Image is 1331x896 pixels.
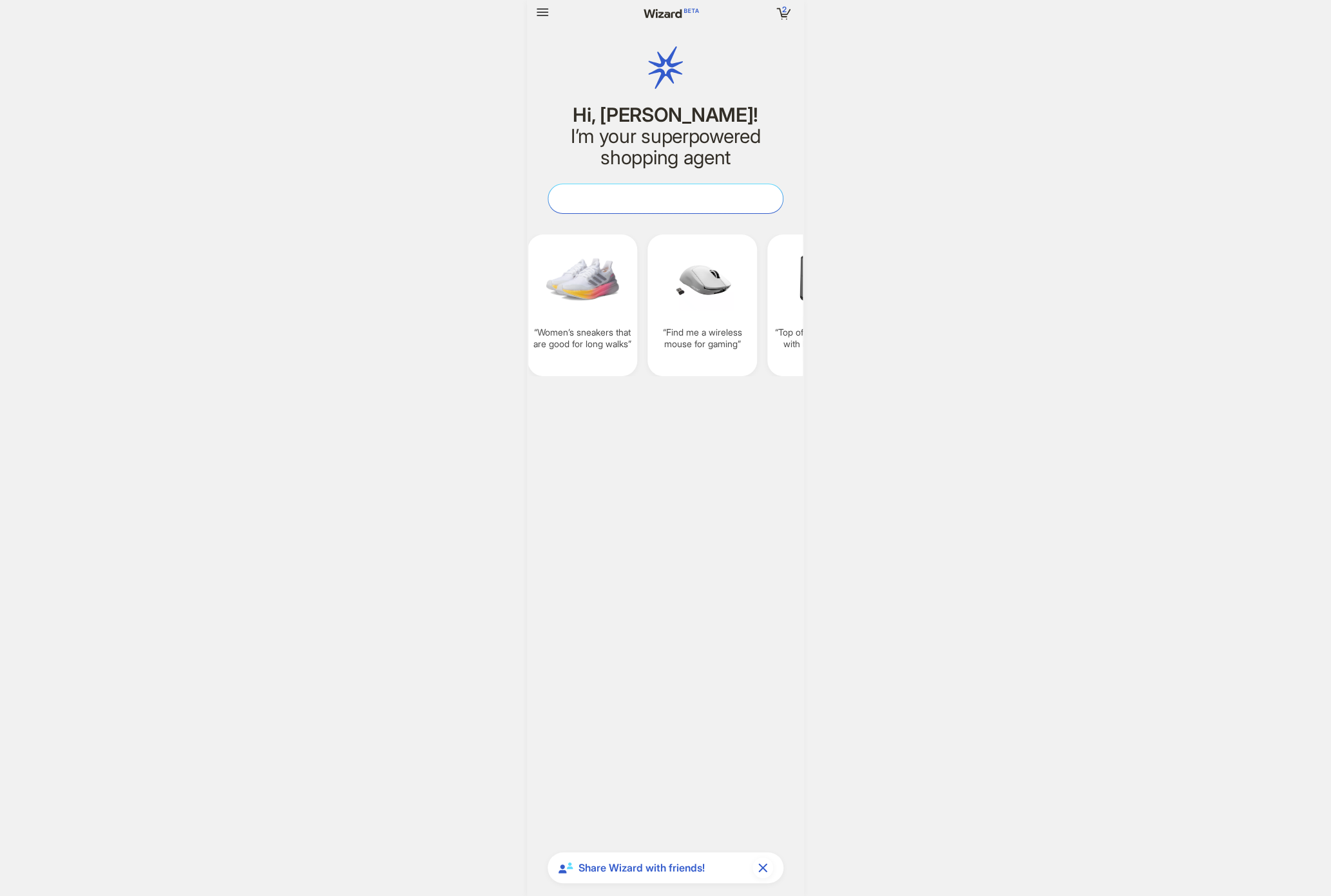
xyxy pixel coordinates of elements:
[533,327,632,350] q: Women’s sneakers that are good for long walks
[533,242,632,316] img: Women's%20sneakers%20that%20are%20good%20for%20long%20walks-b9091598.png
[579,861,747,875] span: Share Wizard with friends!
[782,5,787,14] span: 2
[548,104,783,126] h1: Hi, [PERSON_NAME]!
[653,242,752,316] img: Find%20me%20a%20wireless%20mouse%20for%20gaming-715c5ba0.png
[767,234,877,376] div: Top of the line air fryer with large capacity
[548,126,783,168] h2: I’m your superpowered shopping agent
[772,242,872,316] img: Top%20of%20the%20line%20air%20fryer%20with%20large%20capacity-d8b2d60f.png
[772,327,872,350] q: Top of the line air fryer with large capacity
[548,852,783,883] div: Share Wizard with friends!
[528,234,637,376] div: Women’s sneakers that are good for long walks
[647,234,757,376] div: Find me a wireless mouse for gaming
[653,327,752,350] q: Find me a wireless mouse for gaming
